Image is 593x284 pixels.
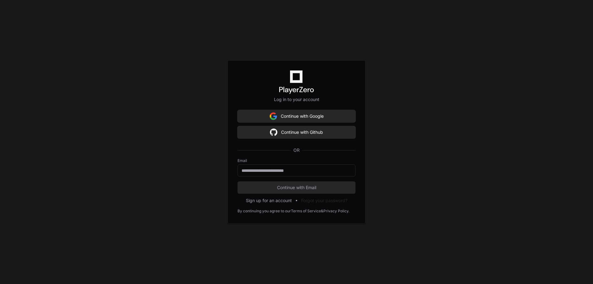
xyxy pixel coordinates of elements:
[270,110,277,122] img: Sign in with google
[323,209,349,214] a: Privacy Policy.
[238,184,355,191] span: Continue with Email
[301,197,347,204] button: Forgot your password?
[270,126,277,138] img: Sign in with google
[238,126,355,138] button: Continue with Github
[321,209,323,214] div: &
[238,181,355,194] button: Continue with Email
[291,209,321,214] a: Terms of Service
[238,158,355,163] label: Email
[238,209,291,214] div: By continuing you agree to our
[246,197,292,204] button: Sign up for an account
[238,96,355,103] p: Log in to your account
[291,147,302,153] span: OR
[238,110,355,122] button: Continue with Google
